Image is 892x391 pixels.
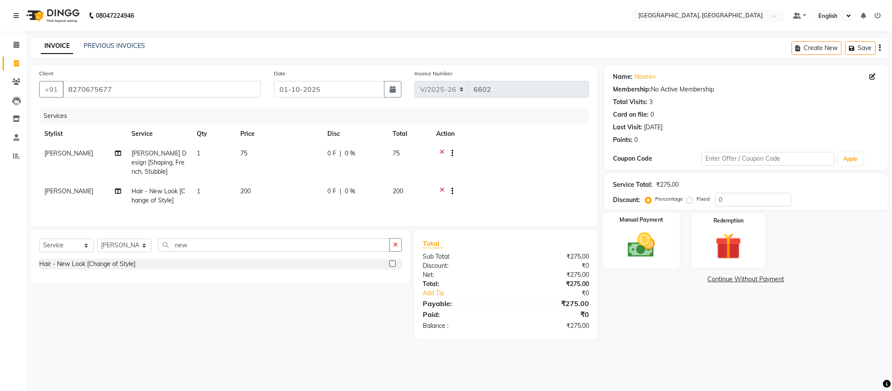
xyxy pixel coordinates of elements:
b: 08047224946 [96,3,134,28]
input: Search or Scan [158,238,390,252]
div: Payable: [416,298,506,309]
a: Continue Without Payment [606,275,886,284]
span: [PERSON_NAME] [44,187,93,195]
span: 0 % [345,149,355,158]
a: PREVIOUS INVOICES [84,42,145,50]
span: Total [423,239,443,248]
img: logo [22,3,82,28]
span: 1 [197,187,200,195]
span: [PERSON_NAME] Design [Shaping, French, Stubble] [131,149,186,175]
label: Percentage [655,195,683,203]
button: Apply [838,152,863,165]
label: Invoice Number [414,70,452,78]
div: ₹275.00 [656,180,679,189]
div: ₹275.00 [506,252,596,261]
span: 75 [240,149,247,157]
div: Services [40,108,596,124]
button: Save [845,41,875,55]
div: Service Total: [613,180,653,189]
a: INVOICE [41,38,73,54]
button: Create New [791,41,842,55]
th: Qty [192,124,235,144]
span: [PERSON_NAME] [44,149,93,157]
div: Sub Total: [416,252,506,261]
span: 0 F [327,187,336,196]
div: Balance : [416,321,506,330]
th: Total [387,124,431,144]
div: Name: [613,72,633,81]
th: Service [126,124,192,144]
div: Membership: [613,85,651,94]
label: Redemption [714,217,744,225]
div: Net: [416,270,506,280]
div: ₹0 [506,261,596,270]
img: _cash.svg [619,229,663,261]
div: [DATE] [644,123,663,132]
span: 75 [393,149,400,157]
div: ₹0 [521,289,595,298]
div: Total Visits: [613,98,647,107]
label: Fixed [697,195,710,203]
span: Hair - New Look [Change of Style] [131,187,185,204]
div: Discount: [613,195,640,205]
span: | [340,149,341,158]
div: Last Visit: [613,123,642,132]
label: Client [39,70,53,78]
div: 0 [650,110,654,119]
div: Card on file: [613,110,649,119]
div: 0 [634,135,638,145]
input: Search by Name/Mobile/Email/Code [63,81,261,98]
div: ₹275.00 [506,280,596,289]
div: Discount: [416,261,506,270]
span: 200 [240,187,251,195]
div: Hair - New Look [Change of Style] [39,260,135,269]
label: Manual Payment [619,216,663,224]
button: +91 [39,81,64,98]
th: Action [431,124,589,144]
div: No Active Membership [613,85,879,94]
div: Points: [613,135,633,145]
img: _gift.svg [707,230,750,263]
span: 200 [393,187,403,195]
div: ₹275.00 [506,298,596,309]
div: ₹0 [506,309,596,320]
div: Paid: [416,309,506,320]
div: ₹275.00 [506,270,596,280]
a: Naveen [634,72,656,81]
label: Date [274,70,286,78]
th: Stylist [39,124,126,144]
span: 0 F [327,149,336,158]
th: Disc [322,124,387,144]
span: 0 % [345,187,355,196]
th: Price [235,124,322,144]
div: ₹275.00 [506,321,596,330]
div: Total: [416,280,506,289]
a: Add Tip [416,289,521,298]
span: | [340,187,341,196]
div: 3 [649,98,653,107]
input: Enter Offer / Coupon Code [701,152,835,165]
span: 1 [197,149,200,157]
div: Coupon Code [613,154,702,163]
